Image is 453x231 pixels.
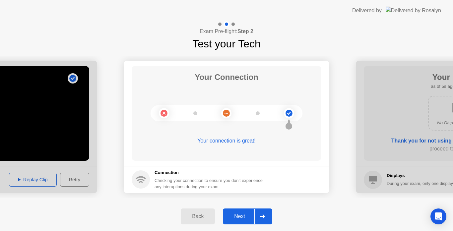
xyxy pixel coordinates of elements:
div: Delivered by [352,7,382,15]
img: Delivered by Rosalyn [386,7,441,14]
h1: Your Connection [195,71,258,83]
div: Back [183,213,213,219]
b: Step 2 [237,29,253,34]
h4: Exam Pre-flight: [200,28,253,35]
button: Next [223,208,272,224]
div: Your connection is great! [132,137,321,145]
h5: Connection [155,169,267,176]
button: Back [181,208,215,224]
div: Open Intercom Messenger [430,208,446,224]
h1: Test your Tech [192,36,261,52]
div: Next [225,213,254,219]
div: Checking your connection to ensure you don’t experience any interuptions during your exam [155,177,267,190]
